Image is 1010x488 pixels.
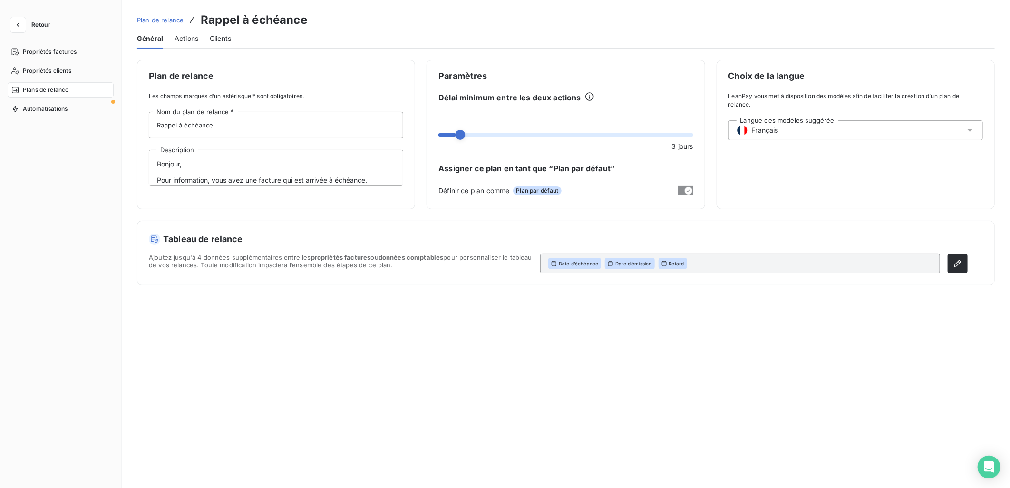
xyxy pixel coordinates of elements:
[137,15,184,25] a: Plan de relance
[615,260,651,267] span: Date d’émission
[201,11,307,29] h3: Rappel à échéance
[438,92,581,103] span: Délai minimum entre les deux actions
[31,22,50,28] span: Retour
[137,34,163,43] span: Général
[23,48,77,56] span: Propriétés factures
[728,92,983,109] span: LeanPay vous met à disposition des modèles afin de faciliter la création d’un plan de relance.
[513,186,561,195] span: Plan par défaut
[311,254,371,261] span: propriétés factures
[23,67,71,75] span: Propriétés clients
[8,82,114,98] a: Plans de relance
[149,150,403,186] textarea: Bonjour, Pour information, vous avez une facture qui est arrivée à échéance. Vous pouvez effectue...
[149,112,403,138] input: placeholder
[149,92,403,100] span: Les champs marqués d’un astérisque * sont obligatoires.
[149,233,968,246] h5: Tableau de relance
[978,456,1000,478] div: Open Intercom Messenger
[672,141,693,151] span: 3 jours
[137,16,184,24] span: Plan de relance
[23,86,68,94] span: Plans de relance
[438,185,509,195] span: Définir ce plan comme
[669,260,684,267] span: Retard
[149,72,403,80] span: Plan de relance
[175,34,198,43] span: Actions
[752,126,778,135] span: Français
[210,34,231,43] span: Clients
[23,105,68,113] span: Automatisations
[149,254,533,273] span: Ajoutez jusqu'à 4 données supplémentaires entre les ou pour personnaliser le tableau de vos relan...
[438,163,693,174] span: Assigner ce plan en tant que “Plan par défaut”
[8,44,114,59] a: Propriétés factures
[8,63,114,78] a: Propriétés clients
[559,260,598,267] span: Date d’échéance
[728,72,983,80] span: Choix de la langue
[8,17,58,32] button: Retour
[438,72,693,80] span: Paramètres
[379,254,444,261] span: données comptables
[8,101,114,117] a: Automatisations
